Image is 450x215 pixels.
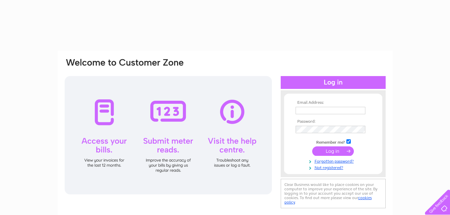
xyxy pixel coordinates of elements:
[296,158,372,164] a: Forgotten password?
[281,179,386,208] div: Clear Business would like to place cookies on your computer to improve your experience of the sit...
[312,146,354,156] input: Submit
[284,195,372,205] a: cookies policy
[294,100,372,105] th: Email Address:
[296,164,372,170] a: Not registered?
[294,138,372,145] td: Remember me?
[294,119,372,124] th: Password:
